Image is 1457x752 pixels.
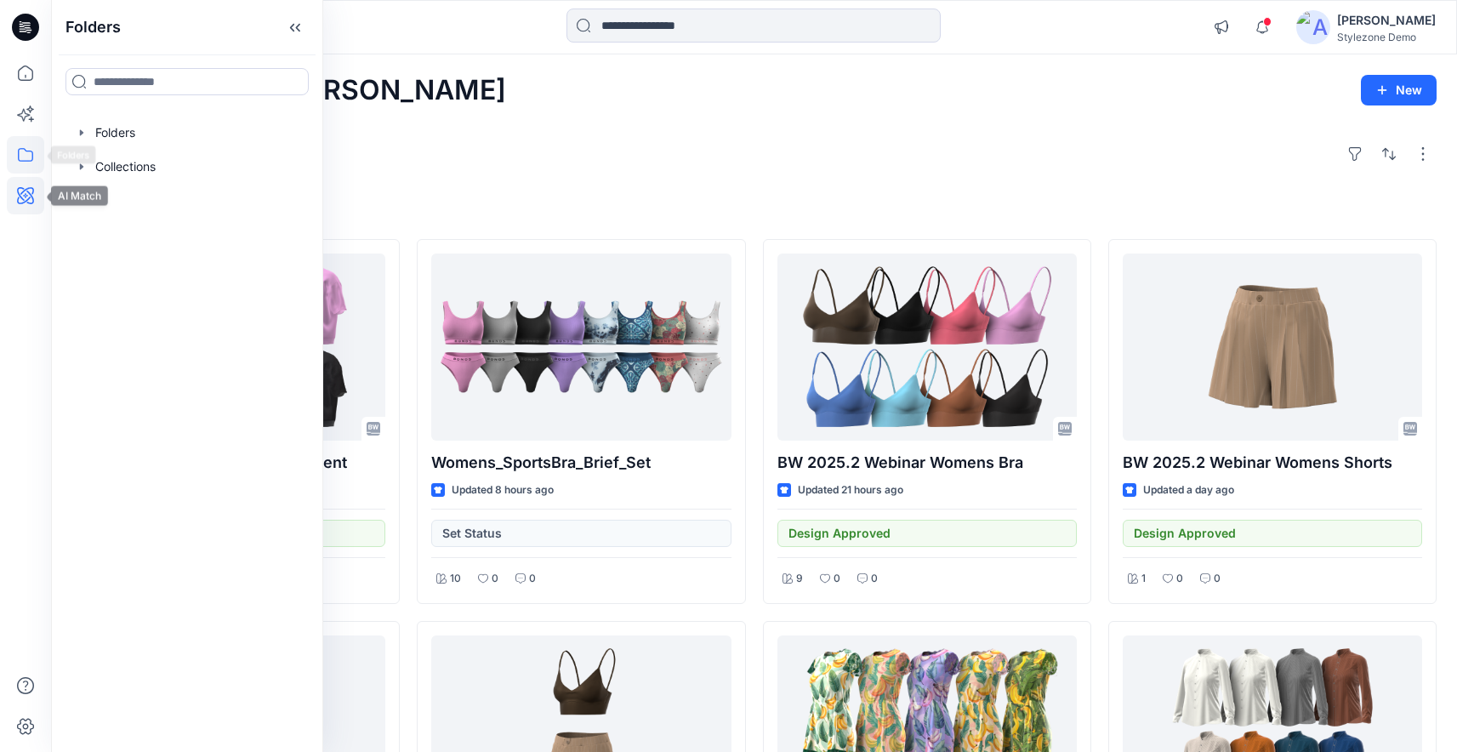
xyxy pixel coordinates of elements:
[1176,570,1183,588] p: 0
[834,570,840,588] p: 0
[1143,481,1234,499] p: Updated a day ago
[1123,254,1422,441] a: BW 2025.2 Webinar Womens Shorts
[492,570,498,588] p: 0
[777,451,1077,475] p: BW 2025.2 Webinar Womens Bra
[431,254,731,441] a: Womens_SportsBra_Brief_Set
[1337,31,1436,43] div: Stylezone Demo
[1141,570,1146,588] p: 1
[798,481,903,499] p: Updated 21 hours ago
[1296,10,1330,44] img: avatar
[452,481,554,499] p: Updated 8 hours ago
[1123,451,1422,475] p: BW 2025.2 Webinar Womens Shorts
[777,254,1077,441] a: BW 2025.2 Webinar Womens Bra
[1361,75,1437,105] button: New
[796,570,803,588] p: 9
[529,570,536,588] p: 0
[450,570,461,588] p: 10
[1214,570,1221,588] p: 0
[871,570,878,588] p: 0
[1337,10,1436,31] div: [PERSON_NAME]
[431,451,731,475] p: Womens_SportsBra_Brief_Set
[71,202,1437,222] h4: Styles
